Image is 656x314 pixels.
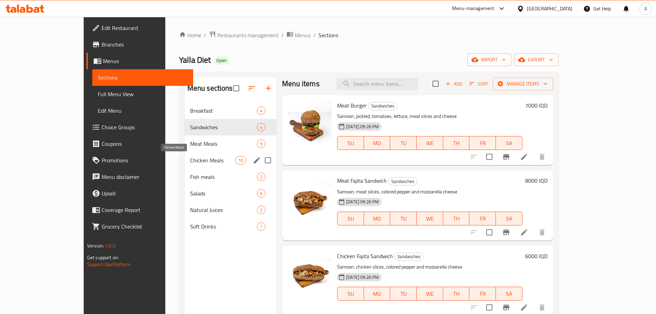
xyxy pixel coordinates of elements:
[525,251,548,261] h6: 6000 IQD
[343,123,382,130] span: [DATE] 09:26 PM
[446,138,467,148] span: TH
[102,40,188,49] span: Branches
[393,289,414,299] span: TU
[393,214,414,224] span: TU
[644,5,647,12] span: A
[86,20,193,36] a: Edit Restaurant
[469,287,496,301] button: FR
[419,214,440,224] span: WE
[288,101,332,145] img: Meat Burger
[190,173,257,181] span: Fish meals
[417,136,443,150] button: WE
[390,136,417,150] button: TU
[343,199,382,205] span: [DATE] 09:26 PM
[443,287,470,301] button: TH
[282,79,320,89] h2: Menu items
[498,224,514,241] button: Branch-specific-item
[288,251,332,295] img: Chicken Fajita Sandwich
[446,214,467,224] span: TH
[337,251,393,261] span: Chicken Fajita Sandwich
[257,108,265,114] span: 4
[257,207,265,213] span: 2
[92,86,193,102] a: Full Menu View
[185,102,277,119] div: Breakfast4
[102,140,188,148] span: Coupons
[257,140,265,148] div: items
[257,190,265,197] span: 6
[92,102,193,119] a: Edit Menu
[337,175,387,186] span: Meat Fajita Sandwich
[257,141,265,147] span: 9
[86,152,193,169] a: Promotions
[190,123,257,131] div: Sandwiches
[499,214,520,224] span: SA
[257,173,265,181] div: items
[482,150,497,164] span: Select to update
[534,224,550,241] button: delete
[395,253,423,261] span: Sandwiches
[190,206,257,214] span: Natural Juices
[98,73,188,82] span: Sections
[496,136,522,150] button: SA
[520,153,528,161] a: Edit menu item
[364,212,391,225] button: MO
[514,53,559,66] button: export
[102,173,188,181] span: Menu disclaimer
[252,155,262,165] button: edit
[367,214,388,224] span: MO
[86,169,193,185] a: Menu disclaimer
[527,5,572,12] div: [GEOGRAPHIC_DATA]
[185,119,277,135] div: Sandwiches4
[469,136,496,150] button: FR
[190,156,235,164] span: Chicken Meals
[498,149,514,165] button: Branch-specific-item
[340,138,361,148] span: SU
[417,287,443,301] button: WE
[295,31,311,39] span: Menus
[390,212,417,225] button: TU
[472,138,493,148] span: FR
[445,80,463,88] span: Add
[388,177,417,185] div: Sandwiches
[214,57,229,65] div: Open
[187,83,233,93] h2: Menu sections
[482,225,497,240] span: Select to update
[214,58,229,63] span: Open
[499,138,520,148] span: SA
[394,253,424,261] div: Sandwiches
[185,185,277,202] div: Salads6
[368,102,397,110] span: Sandwiches
[102,189,188,197] span: Upsell
[102,24,188,32] span: Edit Restaurant
[367,289,388,299] span: MO
[86,185,193,202] a: Upsell
[102,123,188,131] span: Choice Groups
[243,80,260,97] span: Sort sections
[102,156,188,164] span: Promotions
[428,77,443,91] span: Select section
[179,52,211,68] span: Yalla Diet
[473,55,506,64] span: import
[337,263,522,271] p: Samoon, chicken slices, colored pepper and mozzarella cheese
[179,31,559,40] nav: breadcrumb
[468,79,490,89] button: Sort
[493,78,553,90] button: Manage items
[499,289,520,299] span: SA
[288,176,332,220] img: Meat Fajita Sandwich
[343,274,382,281] span: [DATE] 09:26 PM
[86,53,193,69] a: Menus
[204,31,206,39] li: /
[337,136,364,150] button: SU
[185,218,277,235] div: Soft Drinks1
[229,81,243,95] span: Select all sections
[465,79,493,89] span: Sort items
[209,31,279,40] a: Restaurants management
[190,222,257,231] span: Soft Drinks
[417,212,443,225] button: WE
[281,31,284,39] li: /
[87,253,119,262] span: Get support on:
[185,100,277,237] nav: Menu sections
[257,222,265,231] div: items
[102,206,188,214] span: Coverage Report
